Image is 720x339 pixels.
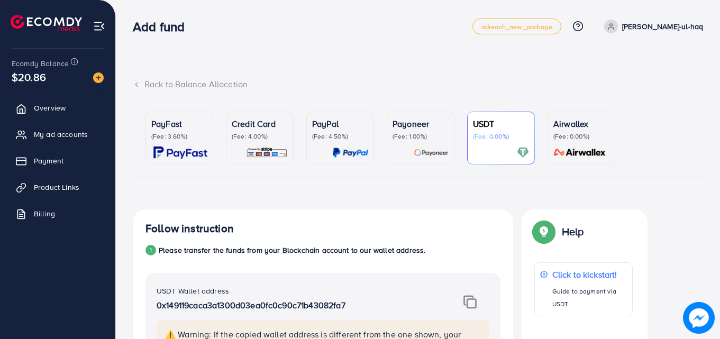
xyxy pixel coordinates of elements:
img: card [153,146,207,159]
img: image [683,302,715,334]
p: Payoneer [393,117,449,130]
img: card [246,146,288,159]
a: Billing [8,203,107,224]
p: (Fee: 4.00%) [232,132,288,141]
p: (Fee: 1.00%) [393,132,449,141]
h4: Follow instruction [145,222,234,235]
span: Ecomdy Balance [12,58,69,69]
span: Overview [34,103,66,113]
img: Popup guide [534,222,553,241]
span: Payment [34,155,63,166]
p: [PERSON_NAME]-ul-haq [622,20,703,33]
p: Guide to payment via USDT [552,285,627,310]
a: My ad accounts [8,124,107,145]
label: USDT Wallet address [157,286,229,296]
span: adreach_new_package [481,23,552,30]
p: (Fee: 0.00%) [473,132,529,141]
p: Help [562,225,584,238]
p: (Fee: 4.50%) [312,132,368,141]
p: 0x149119caca3a1300d03ea0fc0c90c71b43082fa7 [157,299,431,311]
span: Billing [34,208,55,219]
p: Click to kickstart! [552,268,627,281]
p: Credit Card [232,117,288,130]
img: menu [93,20,105,32]
p: (Fee: 3.60%) [151,132,207,141]
img: card [414,146,449,159]
img: card [550,146,609,159]
a: adreach_new_package [472,19,561,34]
span: My ad accounts [34,129,88,140]
p: (Fee: 0.00%) [553,132,609,141]
a: Payment [8,150,107,171]
a: Product Links [8,177,107,198]
h3: Add fund [133,19,193,34]
p: Please transfer the funds from your Blockchain account to our wallet address. [159,244,425,256]
span: Product Links [34,182,79,193]
img: logo [11,15,82,31]
img: img [463,295,477,309]
a: [PERSON_NAME]-ul-haq [600,20,703,33]
p: PayPal [312,117,368,130]
p: PayFast [151,117,207,130]
img: image [93,72,104,83]
img: card [332,146,368,159]
p: USDT [473,117,529,130]
span: $20.86 [12,69,46,85]
div: Back to Balance Allocation [133,78,703,90]
div: 1 [145,245,156,255]
p: Airwallex [553,117,609,130]
img: card [517,146,529,159]
a: Overview [8,97,107,118]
